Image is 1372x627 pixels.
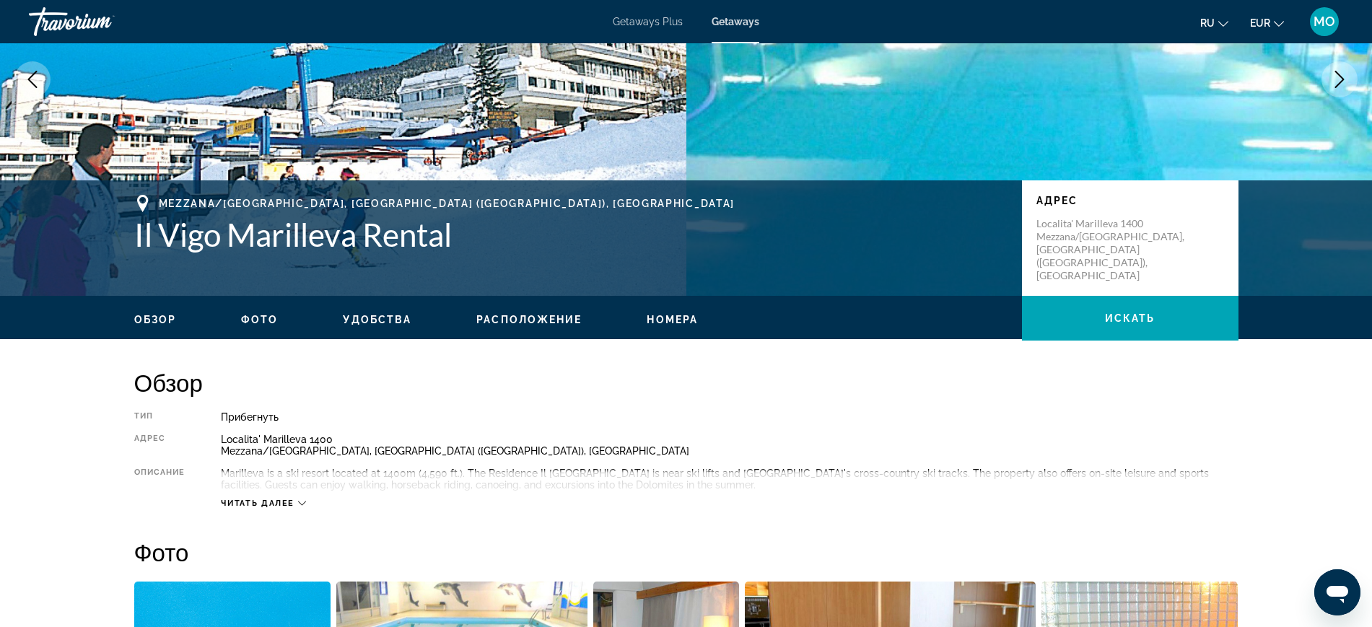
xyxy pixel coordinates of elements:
[1250,12,1284,33] button: Change currency
[1306,6,1343,37] button: User Menu
[134,538,1238,566] h2: Фото
[647,313,698,326] button: Номера
[241,313,278,326] button: Фото
[159,198,735,209] span: Mezzana/[GEOGRAPHIC_DATA], [GEOGRAPHIC_DATA] ([GEOGRAPHIC_DATA]), [GEOGRAPHIC_DATA]
[221,499,294,508] span: Читать далее
[29,3,173,40] a: Travorium
[134,313,177,326] button: Обзор
[343,313,411,326] button: Удобства
[1321,61,1358,97] button: Next image
[221,434,1238,457] div: Localita' Marilleva 1400 Mezzana/[GEOGRAPHIC_DATA], [GEOGRAPHIC_DATA] ([GEOGRAPHIC_DATA]), [GEOGR...
[1105,312,1155,324] span: искать
[221,498,306,509] button: Читать далее
[476,314,582,325] span: Расположение
[1314,569,1360,615] iframe: Кнопка запуска окна обмена сообщениями
[1250,17,1270,29] span: EUR
[1036,217,1152,282] p: Localita' Marilleva 1400 Mezzana/[GEOGRAPHIC_DATA], [GEOGRAPHIC_DATA] ([GEOGRAPHIC_DATA]), [GEOGR...
[221,468,1238,491] div: Marilleva is a ski resort located at 1400m (4,590 ft.). The Residence Il [GEOGRAPHIC_DATA] is nea...
[221,411,1238,423] div: Прибегнуть
[476,313,582,326] button: Расположение
[1200,12,1228,33] button: Change language
[134,314,177,325] span: Обзор
[14,61,51,97] button: Previous image
[1200,17,1215,29] span: ru
[1314,14,1335,29] span: MO
[134,468,185,491] div: Описание
[241,314,278,325] span: Фото
[134,434,185,457] div: Адрес
[1022,296,1238,341] button: искать
[343,314,411,325] span: Удобства
[134,411,185,423] div: Тип
[134,368,1238,397] h2: Обзор
[1036,195,1224,206] p: Адрес
[613,16,683,27] a: Getaways Plus
[712,16,759,27] a: Getaways
[134,216,1008,253] h1: Il Vigo Marilleva Rental
[647,314,698,325] span: Номера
